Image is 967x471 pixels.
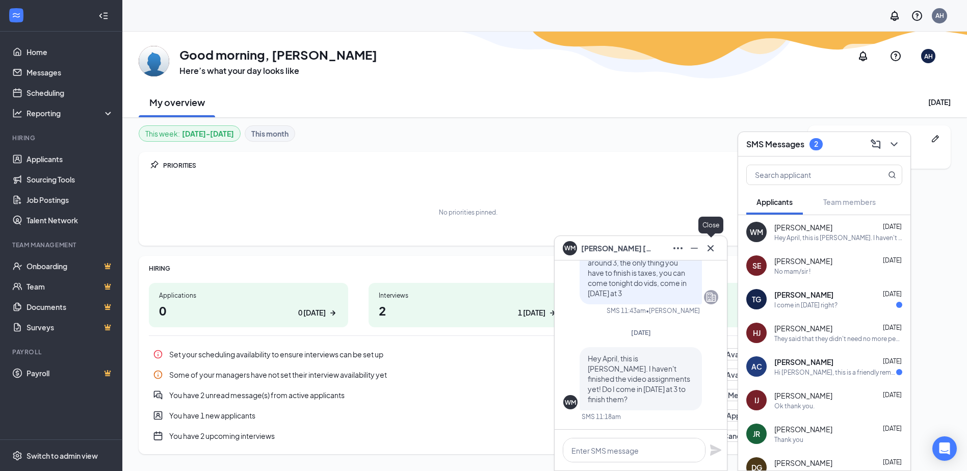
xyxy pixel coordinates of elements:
div: You have 2 upcoming interviews [149,426,788,446]
svg: Company [705,291,717,303]
a: InfoSet your scheduling availability to ensure interviews can be set upAdd AvailabilityPin [149,344,788,364]
span: [PERSON_NAME] [774,357,833,367]
div: SMS 11:18am [582,412,621,421]
div: IJ [754,395,759,405]
div: This week : [145,128,234,139]
div: Team Management [12,241,112,249]
svg: Plane [710,444,722,456]
span: [PERSON_NAME] [774,323,832,333]
div: Hey April, this is [PERSON_NAME]. I haven't finished the video assignments yet! Do I come in [DAT... [774,233,902,242]
button: ComposeMessage [868,136,884,152]
a: Home [27,42,114,62]
a: DocumentsCrown [27,297,114,317]
div: You have 2 upcoming interviews [169,431,684,441]
div: You have 1 new applicants [169,410,670,421]
h2: My overview [149,96,205,109]
span: • [PERSON_NAME] [646,306,700,315]
span: [DATE] [883,425,902,432]
a: UserEntityYou have 1 new applicantsReview New ApplicantsPin [149,405,788,426]
div: Hiring [12,134,112,142]
div: Hi [PERSON_NAME], this is a friendly reminder. Your meeting with Long [PERSON_NAME] for Customer ... [774,368,896,377]
div: 1 [DATE] [518,307,545,318]
span: [DATE] [883,324,902,331]
b: [DATE] - [DATE] [182,128,234,139]
button: ChevronDown [886,136,902,152]
svg: ChevronDown [888,138,900,150]
b: This month [251,128,289,139]
span: Hey April, this is [PERSON_NAME]. I haven't finished the video assignments yet! Do I come in [DAT... [588,354,690,404]
div: Interviews [379,291,558,300]
div: Reporting [27,108,114,118]
h1: Good morning, [PERSON_NAME] [179,46,377,63]
svg: Info [153,349,163,359]
span: [DATE] [883,357,902,365]
svg: Notifications [888,10,901,22]
svg: UserEntity [153,410,163,421]
div: PRIORITIES [163,161,788,170]
div: Thank you [774,435,803,444]
div: You have 2 unread message(s) from active applicants [149,385,788,405]
a: Messages [27,62,114,83]
button: Cross [702,240,719,256]
a: Job Postings [27,190,114,210]
svg: Pin [149,160,159,170]
a: Interviews21 [DATE]ArrowRight [369,283,568,327]
div: SMS 11:43am [607,306,646,315]
svg: QuestionInfo [890,50,902,62]
div: Close [698,217,723,233]
button: Minimize [686,240,702,256]
svg: WorkstreamLogo [11,10,21,20]
div: Switch to admin view [27,451,98,461]
svg: Info [153,370,163,380]
div: You have 1 new applicants [149,405,788,426]
div: WM [565,398,576,407]
div: Some of your managers have not set their interview availability yet [169,370,700,380]
h1: 2 [379,302,558,319]
div: You have 2 unread message(s) from active applicants [169,390,696,400]
div: Some of your managers have not set their interview availability yet [149,364,788,385]
svg: DoubleChatActive [153,390,163,400]
span: [DATE] [883,458,902,466]
svg: QuestionInfo [911,10,923,22]
div: JR [753,429,760,439]
a: Applications00 [DATE]ArrowRight [149,283,348,327]
span: [PERSON_NAME] [774,458,832,468]
span: [DATE] [883,223,902,230]
button: Read Messages [702,389,769,401]
div: HJ [753,328,761,338]
svg: Pen [930,134,940,144]
span: [DATE] [631,329,651,336]
h1: 0 [159,302,338,319]
button: Add Availability [704,348,769,360]
div: Ok thank you. [774,402,815,410]
span: Team members [823,197,876,206]
svg: Settings [12,451,22,461]
span: [PERSON_NAME] [774,290,833,300]
img: April Hollingsworth [139,46,169,76]
div: Set your scheduling availability to ensure interviews can be set up [169,349,698,359]
a: Applicants [27,149,114,169]
div: Open Intercom Messenger [932,436,957,461]
span: [PERSON_NAME] [PERSON_NAME] [581,243,652,254]
svg: Minimize [688,242,700,254]
div: Applications [159,291,338,300]
a: InfoSome of your managers have not set their interview availability yetSet AvailabilityPin [149,364,788,385]
a: TeamCrown [27,276,114,297]
div: 0 [DATE] [298,307,326,318]
span: [PERSON_NAME] [774,390,832,401]
div: TG [752,294,761,304]
input: Search applicant [747,165,868,185]
div: AH [935,11,944,20]
span: [PERSON_NAME] [774,222,832,232]
a: OnboardingCrown [27,256,114,276]
div: No priorities pinned. [439,208,498,217]
svg: Notifications [857,50,869,62]
h3: SMS Messages [746,139,804,150]
div: [DATE] [928,97,951,107]
a: CalendarNewYou have 2 upcoming interviewsReview CandidatesPin [149,426,788,446]
div: Payroll [12,348,112,356]
a: Scheduling [27,83,114,103]
svg: ArrowRight [547,308,558,318]
svg: ComposeMessage [870,138,882,150]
